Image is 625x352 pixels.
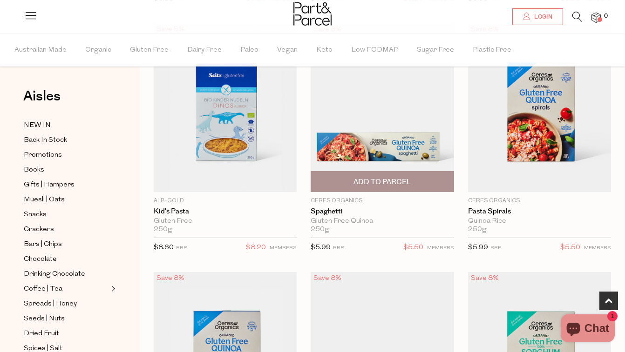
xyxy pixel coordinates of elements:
[176,246,187,251] small: RRP
[130,34,169,66] span: Gluten Free
[240,34,258,66] span: Paleo
[24,269,85,280] span: Drinking Chocolate
[417,34,454,66] span: Sugar Free
[311,226,329,234] span: 250g
[24,179,109,191] a: Gifts | Hampers
[24,268,109,280] a: Drinking Chocolate
[584,246,611,251] small: MEMBERS
[558,314,618,345] inbox-online-store-chat: Shopify online store chat
[24,283,109,295] a: Coffee | Tea
[24,254,57,265] span: Chocolate
[24,164,109,176] a: Books
[14,34,67,66] span: Australian Made
[24,120,109,131] a: NEW IN
[512,8,563,25] a: Login
[24,149,109,161] a: Promotions
[316,34,333,66] span: Keto
[24,328,59,339] span: Dried Fruit
[468,23,611,192] img: Pasta Spirals
[403,242,423,254] span: $5.50
[353,177,411,187] span: Add To Parcel
[24,209,109,220] a: Snacks
[154,226,172,234] span: 250g
[23,89,61,113] a: Aisles
[468,197,611,205] p: Ceres Organics
[311,207,454,216] a: Spaghetti
[468,226,487,234] span: 250g
[277,34,298,66] span: Vegan
[468,272,502,285] div: Save 8%
[109,283,115,294] button: Expand/Collapse Coffee | Tea
[24,239,62,250] span: Bars | Chips
[591,13,601,22] a: 0
[24,224,54,235] span: Crackers
[24,179,75,191] span: Gifts | Hampers
[490,246,501,251] small: RRP
[24,253,109,265] a: Chocolate
[187,34,222,66] span: Dairy Free
[24,313,65,325] span: Seeds | Nuts
[468,244,488,251] span: $5.99
[532,13,552,21] span: Login
[24,284,62,295] span: Coffee | Tea
[24,328,109,339] a: Dried Fruit
[311,23,454,192] img: Spaghetti
[154,197,297,205] p: Alb-Gold
[333,246,344,251] small: RRP
[154,272,187,285] div: Save 8%
[311,171,454,192] button: Add To Parcel
[24,209,47,220] span: Snacks
[23,86,61,106] span: Aisles
[24,150,62,161] span: Promotions
[24,194,109,206] a: Muesli | Oats
[311,197,454,205] p: Ceres Organics
[154,207,297,216] a: Kid's Pasta
[24,299,77,310] span: Spreads | Honey
[311,217,454,226] div: Gluten Free Quinoa
[24,135,67,146] span: Back In Stock
[473,34,511,66] span: Plastic Free
[24,224,109,235] a: Crackers
[270,246,297,251] small: MEMBERS
[602,12,610,20] span: 0
[311,272,344,285] div: Save 8%
[24,194,65,206] span: Muesli | Oats
[293,2,332,26] img: Part&Parcel
[24,134,109,146] a: Back In Stock
[85,34,111,66] span: Organic
[246,242,266,254] span: $8.20
[24,120,51,131] span: NEW IN
[24,165,44,176] span: Books
[427,246,454,251] small: MEMBERS
[560,242,580,254] span: $5.50
[154,217,297,226] div: Gluten Free
[311,244,331,251] span: $5.99
[468,217,611,226] div: Quinoa Rice
[351,34,398,66] span: Low FODMAP
[24,313,109,325] a: Seeds | Nuts
[154,244,174,251] span: $8.60
[154,23,297,192] img: Kid's Pasta
[24,239,109,250] a: Bars | Chips
[468,207,611,216] a: Pasta Spirals
[24,298,109,310] a: Spreads | Honey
